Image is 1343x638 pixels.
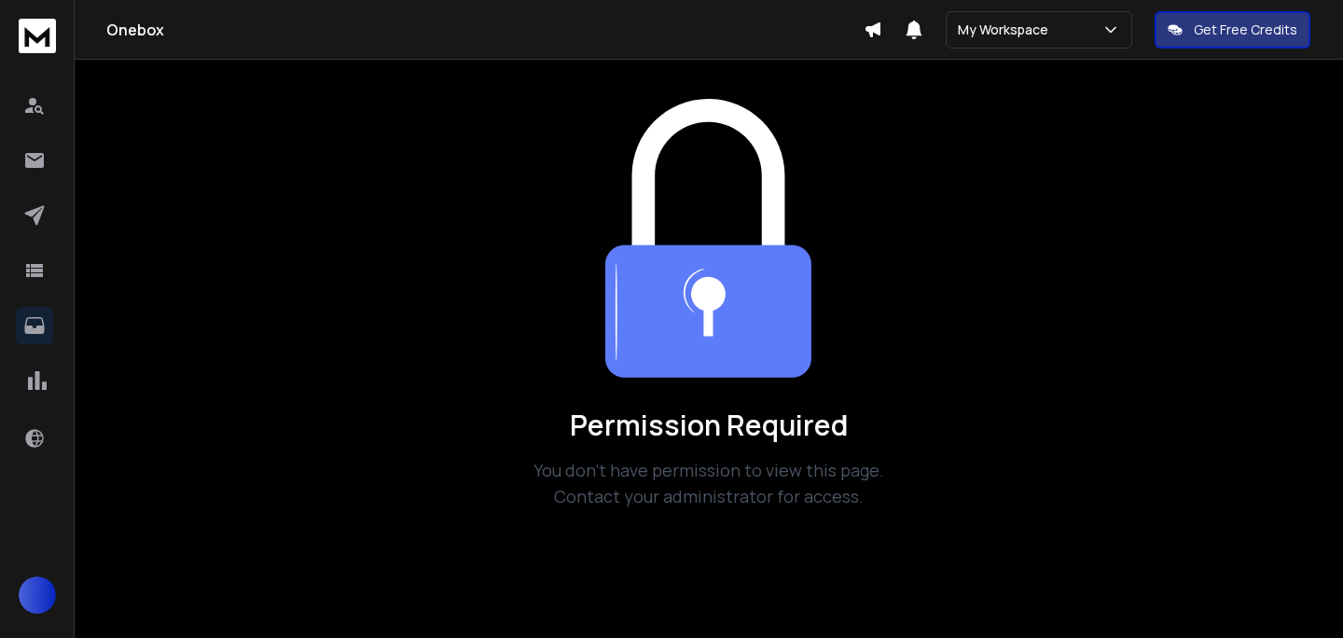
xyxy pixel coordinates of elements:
[605,99,812,379] img: Team collaboration
[1155,11,1310,49] button: Get Free Credits
[19,19,56,53] img: logo
[106,19,864,41] h1: Onebox
[958,21,1056,39] p: My Workspace
[500,409,918,442] h1: Permission Required
[1194,21,1297,39] p: Get Free Credits
[500,457,918,509] p: You don't have permission to view this page. Contact your administrator for access.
